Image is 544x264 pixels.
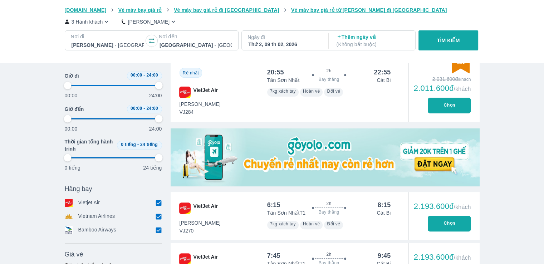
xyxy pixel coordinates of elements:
span: Hoàn vé [303,221,320,226]
p: [PERSON_NAME] [128,18,170,25]
div: 9:45 [378,251,391,260]
span: VJ270 [180,227,221,234]
p: 00:00 [65,125,78,132]
img: discount [452,58,470,73]
span: Giá vé [65,250,83,259]
p: Vietjet Air [78,199,100,207]
p: Nơi đi [71,33,144,40]
span: VietJet Air [193,87,218,98]
span: Hãng bay [65,185,92,193]
div: 2.193.600đ [414,202,471,211]
span: 2h [326,68,331,74]
span: 24:00 [146,106,158,111]
p: 3 Hành khách [72,18,103,25]
div: 7:45 [267,251,280,260]
p: Nơi đến [159,33,232,40]
p: Vietnam Airlines [78,212,115,220]
button: [PERSON_NAME] [122,18,177,25]
span: Thời gian tổng hành trình [65,138,114,152]
span: /khách [454,204,471,210]
div: 8:15 [378,201,391,209]
span: Rẻ nhất [183,70,199,75]
p: 24 tiếng [143,164,162,171]
span: 7kg xách tay [270,89,296,94]
span: Hoàn vé [303,89,320,94]
span: -20k [455,59,465,65]
img: media-0 [171,128,480,186]
div: 6:15 [267,201,280,209]
span: /khách [454,86,471,92]
button: Chọn [428,98,471,113]
p: Thêm ngày về [337,34,409,48]
button: Chọn [428,216,471,231]
span: 2h [326,251,331,257]
p: 24:00 [149,92,162,99]
span: 0 tiếng [121,142,136,147]
span: 2h [326,201,331,206]
span: [DOMAIN_NAME] [65,7,107,13]
div: 2.193.600đ [414,253,471,261]
span: 00:00 [131,106,142,111]
span: - [137,142,139,147]
button: TÌM KIẾM [418,30,478,50]
span: Đổi vé [327,89,340,94]
span: Vé máy bay giá rẻ đi [GEOGRAPHIC_DATA] [174,7,279,13]
p: TÌM KIẾM [437,37,460,44]
img: VJ [179,87,191,98]
p: Ngày đi [248,34,321,41]
span: 00:00 [131,73,142,78]
button: 3 Hành khách [65,18,111,25]
span: Vé máy bay giá rẻ từ [PERSON_NAME] đi [GEOGRAPHIC_DATA] [291,7,447,13]
span: 24:00 [146,73,158,78]
p: Tân Sơn Nhất T1 [267,209,305,216]
img: VJ [179,202,191,214]
div: 20:55 [267,68,284,77]
span: /khách [454,255,471,261]
p: 24:00 [149,125,162,132]
span: - [143,73,145,78]
p: ( Không bắt buộc ) [337,41,409,48]
span: [PERSON_NAME] [180,219,221,226]
div: 2.031.600đ [414,75,471,83]
div: Thứ 2, 09 th 02, 2026 [248,41,320,48]
p: 00:00 [65,92,78,99]
p: Cát Bi [377,209,391,216]
span: VietJet Air [193,202,218,214]
div: 2.011.600đ [414,84,471,93]
span: - [143,106,145,111]
p: Bamboo Airways [78,226,116,234]
nav: breadcrumb [65,6,480,14]
p: 0 tiếng [65,164,80,171]
span: Giờ đến [65,106,84,113]
span: Đổi vé [327,221,340,226]
div: 22:55 [374,68,391,77]
span: VJ284 [180,108,221,116]
p: Cát Bi [377,77,391,84]
span: Vé máy bay giá rẻ [118,7,162,13]
span: [PERSON_NAME] [180,101,221,108]
p: Tân Sơn Nhất [267,77,300,84]
span: 7kg xách tay [270,221,296,226]
span: Giờ đi [65,72,79,79]
span: 24 tiếng [140,142,158,147]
